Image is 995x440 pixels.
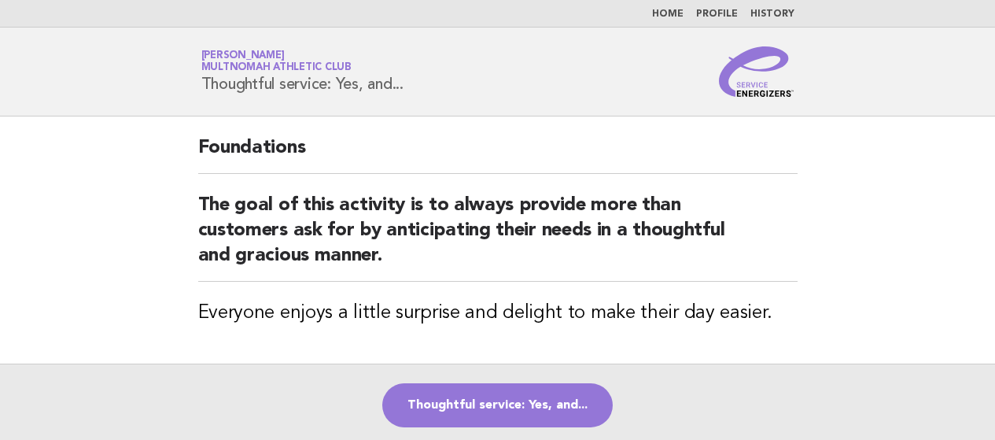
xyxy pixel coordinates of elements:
h2: Foundations [198,135,798,174]
span: Multnomah Athletic Club [201,63,352,73]
h3: Everyone enjoys a little surprise and delight to make their day easier. [198,301,798,326]
a: Thoughtful service: Yes, and... [382,383,613,427]
a: History [750,9,794,19]
a: Profile [696,9,738,19]
a: Home [652,9,684,19]
h1: Thoughtful service: Yes, and... [201,51,404,92]
img: Service Energizers [719,46,794,97]
a: [PERSON_NAME]Multnomah Athletic Club [201,50,352,72]
h2: The goal of this activity is to always provide more than customers ask for by anticipating their ... [198,193,798,282]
